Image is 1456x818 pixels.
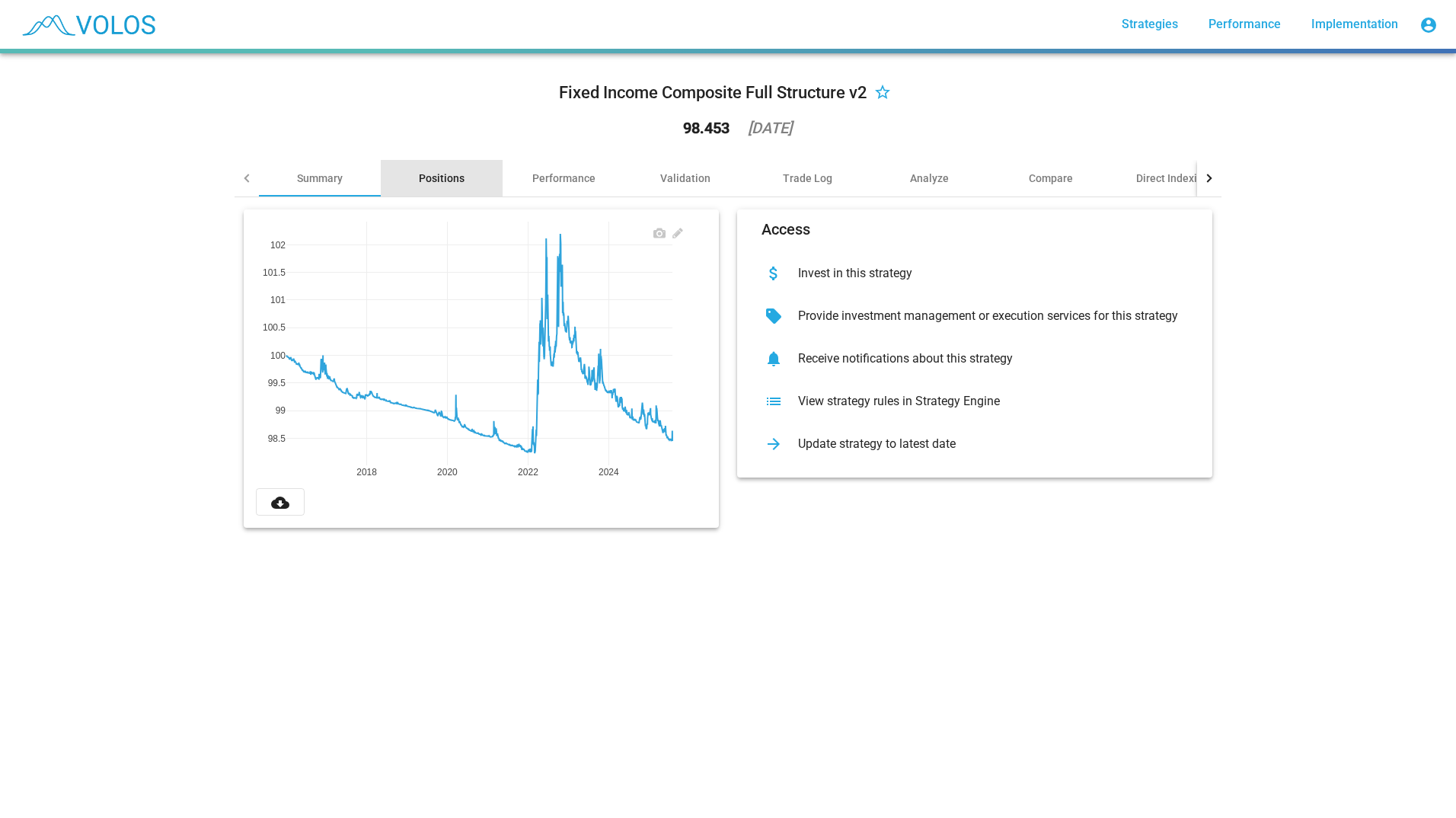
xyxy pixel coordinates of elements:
div: Direct Indexing [1136,171,1209,186]
div: Fixed Income Composite Full Structure v2 [559,81,867,105]
div: Trade Log [783,171,832,186]
button: Receive notifications about this strategy [749,337,1200,380]
div: Receive notifications about this strategy [786,351,1188,366]
span: Strategies [1122,17,1178,31]
mat-card-title: Access [762,222,810,237]
div: [DATE] [748,120,792,136]
mat-icon: account_circle [1419,16,1438,34]
div: Provide investment management or execution services for this strategy [786,308,1188,324]
div: Summary [297,171,343,186]
div: Invest in this strategy [786,266,1188,281]
mat-icon: arrow_forward [762,432,786,456]
div: Performance [532,171,595,186]
div: 98.453 [683,120,730,136]
div: Analyze [910,171,949,186]
mat-icon: notifications [762,347,786,371]
div: Compare [1029,171,1073,186]
button: View strategy rules in Strategy Engine [749,380,1200,423]
mat-icon: attach_money [762,261,786,286]
a: Strategies [1110,11,1190,38]
summary: 201820202022202498.59999.5100100.5101101.5102AccessInvest in this strategyProvide investment mana... [235,197,1221,540]
div: Validation [660,171,710,186]
mat-icon: cloud_download [271,494,289,512]
span: Implementation [1311,17,1398,31]
a: Performance [1196,11,1293,38]
button: Update strategy to latest date [749,423,1200,465]
img: blue_transparent.png [12,5,163,43]
span: Performance [1209,17,1281,31]
mat-icon: list [762,389,786,414]
a: Implementation [1299,11,1410,38]
button: Provide investment management or execution services for this strategy [749,295,1200,337]
mat-icon: sell [762,304,786,328]
div: Update strategy to latest date [786,436,1188,452]
button: Invest in this strategy [749,252,1200,295]
div: View strategy rules in Strategy Engine [786,394,1188,409]
mat-icon: star_border [873,85,892,103]
div: Positions [419,171,465,186]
